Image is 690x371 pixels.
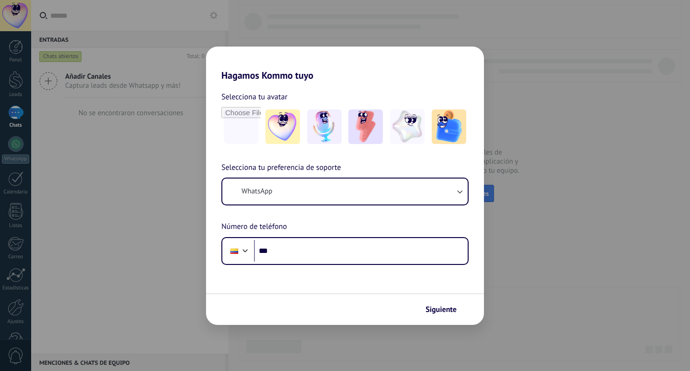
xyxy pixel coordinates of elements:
[421,301,470,318] button: Siguiente
[307,109,342,144] img: -2.jpeg
[432,109,466,144] img: -5.jpeg
[221,221,287,233] span: Número de teléfono
[425,306,457,313] span: Siguiente
[221,162,341,174] span: Selecciona tu preferencia de soporte
[390,109,425,144] img: -4.jpeg
[206,47,484,81] h2: Hagamos Kommo tuyo
[222,179,468,204] button: WhatsApp
[241,187,272,196] span: WhatsApp
[348,109,383,144] img: -3.jpeg
[225,241,243,261] div: Colombia: + 57
[221,91,287,103] span: Selecciona tu avatar
[265,109,300,144] img: -1.jpeg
